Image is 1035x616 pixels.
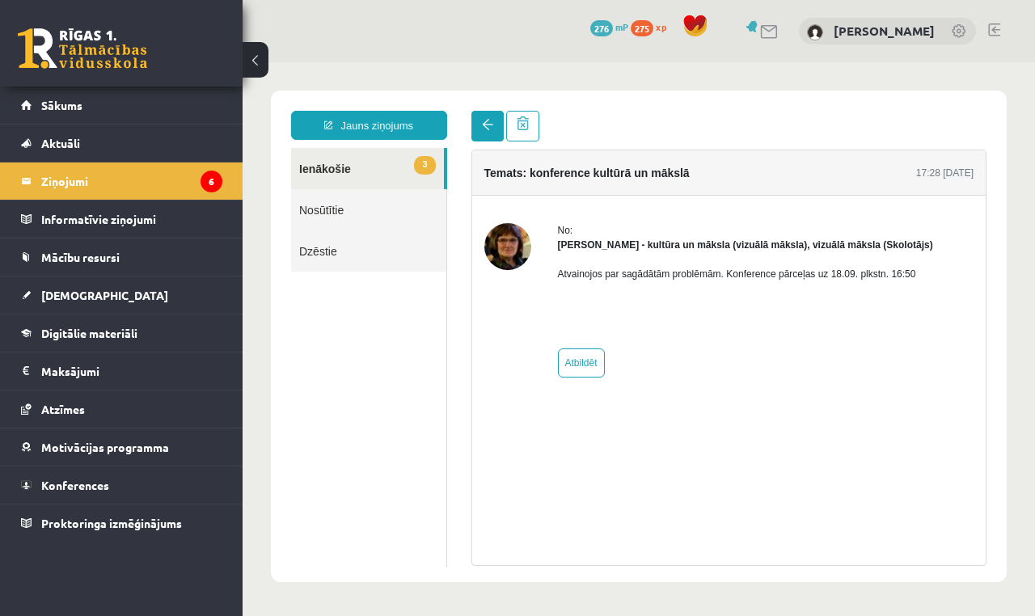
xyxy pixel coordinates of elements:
[315,161,691,175] div: No:
[21,200,222,238] a: Informatīvie ziņojumi
[21,86,222,124] a: Sākums
[631,20,674,33] a: 275 xp
[18,28,147,69] a: Rīgas 1. Tālmācības vidusskola
[242,161,289,208] img: Ilze Kolka - kultūra un māksla (vizuālā māksla), vizuālā māksla
[41,136,80,150] span: Aktuāli
[41,250,120,264] span: Mācību resursi
[201,171,222,192] i: 6
[41,326,137,340] span: Digitālie materiāli
[49,168,204,209] a: Dzēstie
[41,162,222,200] legend: Ziņojumi
[41,478,109,492] span: Konferences
[21,276,222,314] a: [DEMOGRAPHIC_DATA]
[49,86,201,127] a: 3Ienākošie
[21,162,222,200] a: Ziņojumi6
[41,200,222,238] legend: Informatīvie ziņojumi
[21,428,222,466] a: Motivācijas programma
[41,352,222,390] legend: Maksājumi
[315,177,691,188] strong: [PERSON_NAME] - kultūra un māksla (vizuālā māksla), vizuālā māksla (Skolotājs)
[590,20,628,33] a: 276 mP
[49,127,204,168] a: Nosūtītie
[41,98,82,112] span: Sākums
[315,205,691,219] p: Atvainojos par sagādātām problēmām. Konference pārceļas uz 18.09. plkstn. 16:50
[41,402,85,416] span: Atzīmes
[807,24,823,40] img: Evita Kučāne
[315,286,362,315] a: Atbildēt
[674,103,731,118] div: 17:28 [DATE]
[21,390,222,428] a: Atzīmes
[49,49,205,78] a: Jauns ziņojums
[656,20,666,33] span: xp
[590,20,613,36] span: 276
[171,94,192,112] span: 3
[242,104,447,117] h4: Temats: konference kultūrā un mākslā
[41,516,182,530] span: Proktoringa izmēģinājums
[41,288,168,302] span: [DEMOGRAPHIC_DATA]
[21,238,222,276] a: Mācību resursi
[834,23,935,39] a: [PERSON_NAME]
[615,20,628,33] span: mP
[21,124,222,162] a: Aktuāli
[631,20,653,36] span: 275
[21,466,222,504] a: Konferences
[21,504,222,542] a: Proktoringa izmēģinājums
[41,440,169,454] span: Motivācijas programma
[21,314,222,352] a: Digitālie materiāli
[21,352,222,390] a: Maksājumi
